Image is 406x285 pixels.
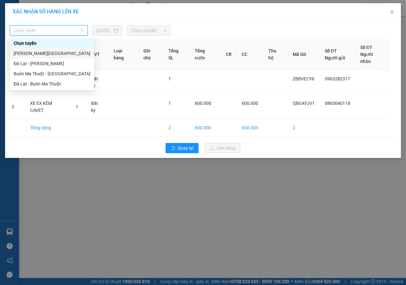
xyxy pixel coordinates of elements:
[325,55,345,60] span: Người gửi
[288,39,320,70] th: Mã GD
[61,5,125,21] div: VP [GEOGRAPHIC_DATA]
[163,119,190,137] td: 2
[10,58,94,69] div: Đà Lạt - Gia Lai
[242,101,258,106] span: 600.000
[10,69,94,79] div: Buôn Ma Thuột - Đà Lạt
[360,52,373,64] span: Người nhận
[263,39,287,70] th: Thu hộ
[7,39,25,70] th: STT
[14,26,84,35] span: Chọn tuyến
[360,45,372,50] span: Số ĐT
[163,39,190,70] th: Tổng SL
[108,39,138,70] th: Loại hàng
[86,95,108,119] td: Bất kỳ
[190,119,221,137] td: 600.000
[15,45,35,56] span: BMT
[14,40,90,47] div: Chọn tuyến
[25,95,71,119] td: XE EX KÈM CAVET
[168,76,171,81] span: 1
[237,39,263,70] th: CC
[10,48,94,58] div: Gia Lai - Đà Lạt
[221,39,237,70] th: CR
[293,76,314,81] span: ZBBVECY6
[7,70,25,95] td: 1
[5,21,56,36] div: GIA ANH(88 Y NGÔNG)
[390,9,395,14] span: close
[76,104,78,109] span: 1
[5,6,15,13] span: Gửi:
[237,119,263,137] td: 600.000
[86,39,108,70] th: ĐVT
[61,6,76,13] span: Nhận:
[61,21,125,28] div: THẢO VY
[293,101,315,106] span: QBGXFJV1
[14,80,90,87] div: Đà Lạt - Buôn Ma Thuột
[14,60,90,67] div: Đà Lạt - [PERSON_NAME]
[96,27,113,34] input: 11/08/2025
[25,119,71,137] td: Tổng cộng
[195,101,211,106] span: 600.000
[14,50,90,57] div: [PERSON_NAME][GEOGRAPHIC_DATA]
[178,145,193,152] span: Quay lại
[14,70,90,77] div: Buôn Ma Thuột - [GEOGRAPHIC_DATA]
[138,39,163,70] th: Ghi chú
[7,95,25,119] td: 2
[166,143,199,153] button: rollbackQuay lại
[205,143,240,153] button: uploadLên hàng
[168,101,171,106] span: 1
[61,28,125,37] div: 0868411259
[131,26,167,35] span: Chọn chuyến
[86,70,108,95] td: Bất kỳ
[325,76,350,81] span: 0963282317
[325,48,337,53] span: Số ĐT
[10,38,94,48] div: Chọn tuyến
[383,3,401,21] button: Close
[13,9,79,15] span: XÁC NHẬN SỐ HÀNG LÊN XE
[325,101,350,106] span: 0865040118
[288,119,320,137] td: 2
[190,39,221,70] th: Tổng cước
[5,5,56,21] div: BX Phía Bắc BMT
[10,79,94,89] div: Đà Lạt - Buôn Ma Thuột
[171,146,175,151] span: rollback
[5,36,56,45] div: 0813365060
